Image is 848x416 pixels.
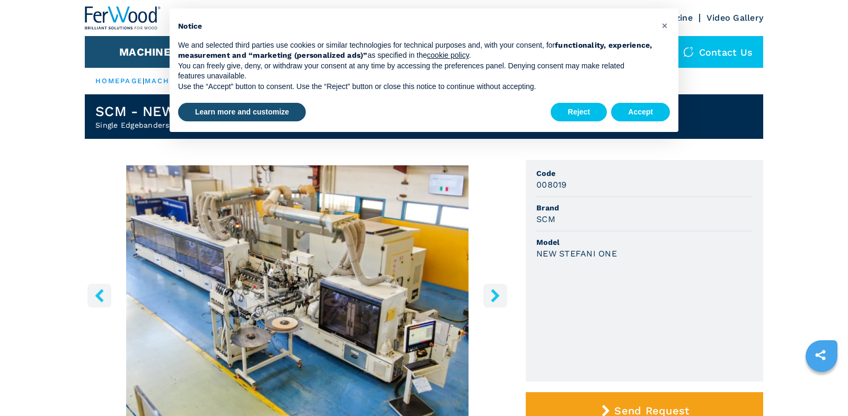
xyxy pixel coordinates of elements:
[551,103,607,122] button: Reject
[178,103,306,122] button: Learn more and customize
[656,17,673,34] button: Close this notice
[178,21,653,32] h2: Notice
[536,168,753,179] span: Code
[673,36,764,68] div: Contact us
[483,284,507,307] button: right-button
[143,77,145,85] span: |
[178,41,652,60] strong: functionality, experience, measurement and “marketing (personalized ads)”
[95,103,270,120] h1: SCM - NEW STEFANI ONE
[87,284,111,307] button: left-button
[85,6,161,30] img: Ferwood
[427,51,469,59] a: cookie policy
[706,13,763,23] a: Video Gallery
[178,61,653,82] p: You can freely give, deny, or withdraw your consent at any time by accessing the preferences pane...
[661,19,668,32] span: ×
[611,103,670,122] button: Accept
[536,202,753,213] span: Brand
[807,342,834,368] a: sharethis
[145,77,190,85] a: machines
[536,237,753,247] span: Model
[95,77,143,85] a: HOMEPAGE
[119,46,178,58] button: Machines
[536,247,617,260] h3: NEW STEFANI ONE
[178,82,653,92] p: Use the “Accept” button to consent. Use the “Reject” button or close this notice to continue with...
[536,213,555,225] h3: SCM
[683,47,694,57] img: Contact us
[536,179,567,191] h3: 008019
[178,40,653,61] p: We and selected third parties use cookies or similar technologies for technical purposes and, wit...
[95,120,270,130] h2: Single Edgebanders
[803,368,840,408] iframe: Chat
